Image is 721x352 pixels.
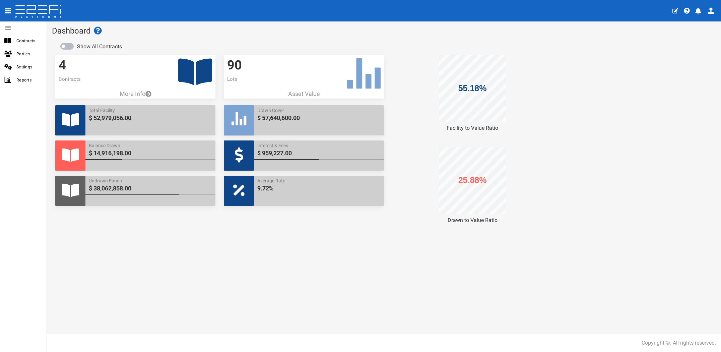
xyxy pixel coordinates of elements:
div: Facility to Value Ratio [392,124,552,132]
div: Drawn to Value Ratio [392,217,552,224]
span: $ 959,227.00 [257,149,381,158]
span: $ 57,640,600.00 [257,114,381,122]
p: Lots [227,76,381,83]
span: Balance Drawn [89,142,212,149]
div: Copyright ©. All rights reserved. [642,339,716,347]
a: More Info [55,90,215,98]
span: Reports [16,76,41,84]
span: Parties [16,50,41,58]
span: $ 52,979,056.00 [89,114,212,122]
span: Undrawn Funds [89,177,212,184]
span: Contracts [16,37,41,45]
span: 9.72% [257,184,381,193]
span: Drawn Cover [257,107,381,114]
h3: 90 [227,58,381,72]
label: Show All Contracts [77,43,122,51]
span: Total Facility [89,107,212,114]
h1: Dashboard [52,26,716,35]
span: $ 38,062,858.00 [89,184,212,193]
p: Asset Value [224,90,384,98]
h3: 4 [59,58,212,72]
span: $ 14,916,198.00 [89,149,212,158]
span: Average Rate [257,177,381,184]
span: Settings [16,63,41,71]
p: Contracts [59,76,212,83]
span: Interest & Fees [257,142,381,149]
